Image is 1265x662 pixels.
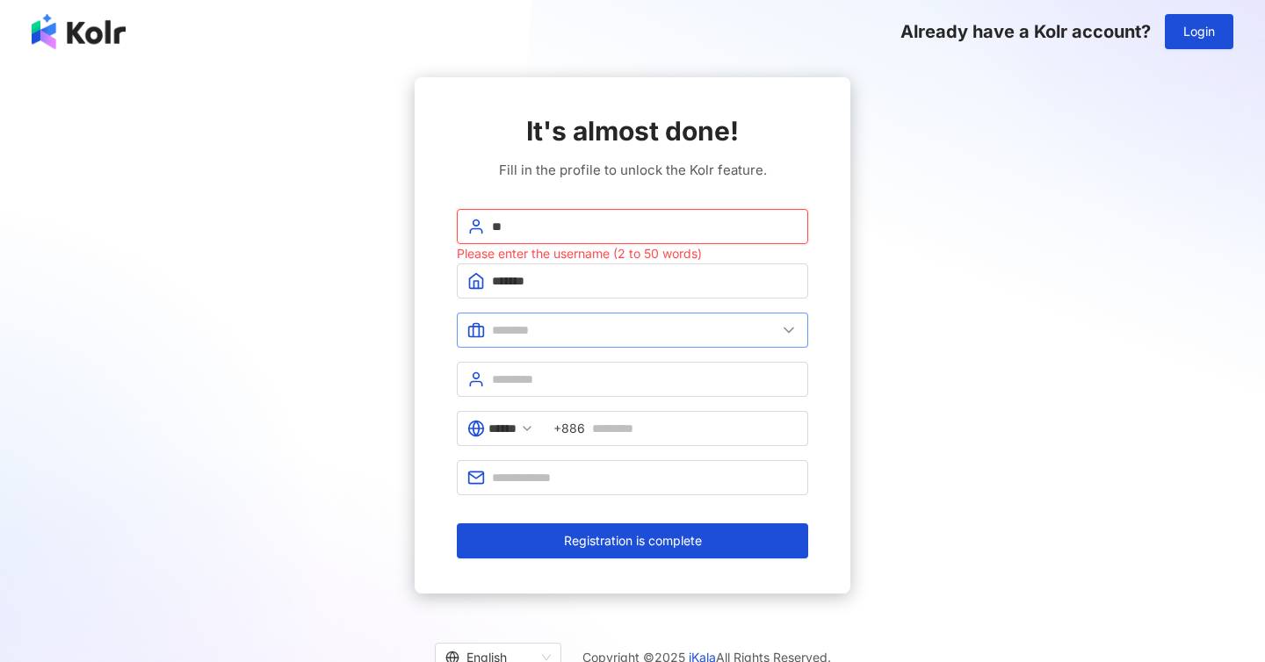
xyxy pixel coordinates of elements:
span: Already have a Kolr account? [900,21,1151,42]
img: logo [32,14,126,49]
span: Registration is complete [564,534,702,548]
span: It's almost done! [526,112,739,149]
span: +886 [553,419,585,438]
button: Login [1165,14,1233,49]
div: Please enter the username (2 to 50 words) [457,244,808,263]
button: Registration is complete [457,523,808,558]
span: Fill in the profile to unlock the Kolr feature. [499,160,767,181]
span: Login [1183,25,1215,39]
